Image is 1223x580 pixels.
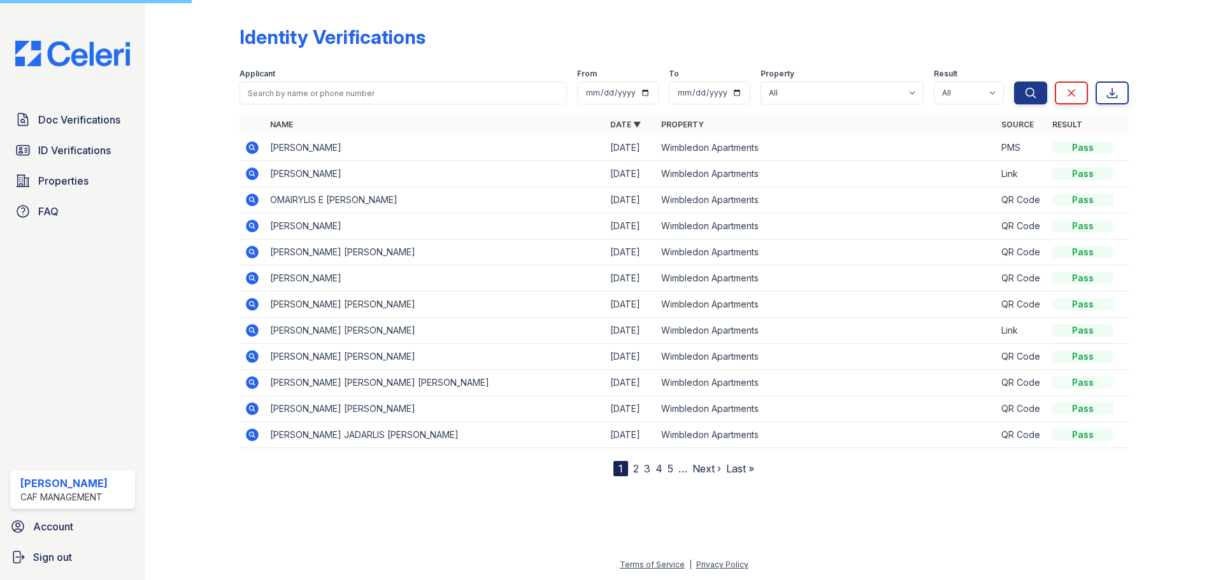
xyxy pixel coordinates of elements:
[1052,272,1113,285] div: Pass
[1052,298,1113,311] div: Pass
[1052,246,1113,258] div: Pass
[605,292,656,318] td: [DATE]
[605,318,656,344] td: [DATE]
[265,135,605,161] td: [PERSON_NAME]
[265,161,605,187] td: [PERSON_NAME]
[10,199,135,224] a: FAQ
[265,265,605,292] td: [PERSON_NAME]
[20,476,108,491] div: [PERSON_NAME]
[656,396,996,422] td: Wimbledon Apartments
[10,138,135,163] a: ID Verifications
[996,135,1047,161] td: PMS
[1052,220,1113,232] div: Pass
[265,370,605,396] td: [PERSON_NAME] [PERSON_NAME] [PERSON_NAME]
[1001,120,1034,129] a: Source
[38,204,59,219] span: FAQ
[996,161,1047,187] td: Link
[38,112,120,127] span: Doc Verifications
[656,187,996,213] td: Wimbledon Apartments
[605,239,656,265] td: [DATE]
[605,213,656,239] td: [DATE]
[605,187,656,213] td: [DATE]
[38,173,89,188] span: Properties
[692,462,721,475] a: Next ›
[668,462,673,475] a: 5
[240,69,275,79] label: Applicant
[656,265,996,292] td: Wimbledon Apartments
[656,370,996,396] td: Wimbledon Apartments
[577,69,597,79] label: From
[656,239,996,265] td: Wimbledon Apartments
[1052,402,1113,415] div: Pass
[265,396,605,422] td: [PERSON_NAME] [PERSON_NAME]
[656,422,996,448] td: Wimbledon Apartments
[38,143,111,158] span: ID Verifications
[605,370,656,396] td: [DATE]
[1052,141,1113,154] div: Pass
[996,292,1047,318] td: QR Code
[644,462,650,475] a: 3
[605,344,656,370] td: [DATE]
[689,560,692,569] div: |
[1052,324,1113,337] div: Pass
[761,69,794,79] label: Property
[996,318,1047,344] td: Link
[656,161,996,187] td: Wimbledon Apartments
[605,265,656,292] td: [DATE]
[33,519,73,534] span: Account
[656,318,996,344] td: Wimbledon Apartments
[996,265,1047,292] td: QR Code
[240,81,567,104] input: Search by name or phone number
[5,41,140,66] img: CE_Logo_Blue-a8612792a0a2168367f1c8372b55b34899dd931a85d93a1a3d3e32e68fde9ad4.png
[20,491,108,504] div: CAF Management
[996,344,1047,370] td: QR Code
[605,422,656,448] td: [DATE]
[620,560,685,569] a: Terms of Service
[265,318,605,344] td: [PERSON_NAME] [PERSON_NAME]
[996,422,1047,448] td: QR Code
[265,344,605,370] td: [PERSON_NAME] [PERSON_NAME]
[661,120,704,129] a: Property
[996,396,1047,422] td: QR Code
[1052,376,1113,389] div: Pass
[656,213,996,239] td: Wimbledon Apartments
[5,514,140,539] a: Account
[610,120,641,129] a: Date ▼
[656,135,996,161] td: Wimbledon Apartments
[265,187,605,213] td: OMAIRYLIS E [PERSON_NAME]
[265,213,605,239] td: [PERSON_NAME]
[996,370,1047,396] td: QR Code
[934,69,957,79] label: Result
[1052,120,1082,129] a: Result
[656,344,996,370] td: Wimbledon Apartments
[265,239,605,265] td: [PERSON_NAME] [PERSON_NAME]
[5,544,140,570] a: Sign out
[655,462,662,475] a: 4
[605,135,656,161] td: [DATE]
[613,461,628,476] div: 1
[633,462,639,475] a: 2
[10,107,135,132] a: Doc Verifications
[669,69,679,79] label: To
[656,292,996,318] td: Wimbledon Apartments
[10,168,135,194] a: Properties
[996,187,1047,213] td: QR Code
[1052,350,1113,363] div: Pass
[265,292,605,318] td: [PERSON_NAME] [PERSON_NAME]
[1052,428,1113,441] div: Pass
[1052,194,1113,206] div: Pass
[33,549,72,565] span: Sign out
[605,161,656,187] td: [DATE]
[265,422,605,448] td: [PERSON_NAME] JADARLIS [PERSON_NAME]
[605,396,656,422] td: [DATE]
[678,461,687,476] span: …
[240,25,426,48] div: Identity Verifications
[1052,167,1113,180] div: Pass
[696,560,748,569] a: Privacy Policy
[270,120,293,129] a: Name
[996,239,1047,265] td: QR Code
[726,462,754,475] a: Last »
[996,213,1047,239] td: QR Code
